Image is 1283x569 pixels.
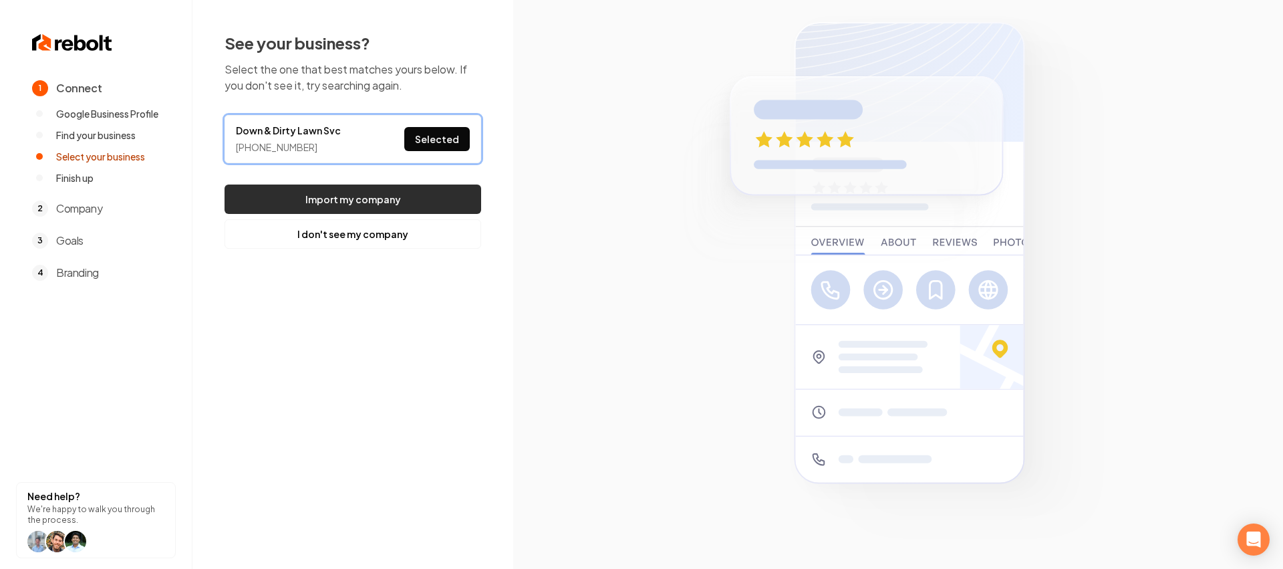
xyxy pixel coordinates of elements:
div: Open Intercom Messenger [1238,524,1270,556]
span: Finish up [56,171,94,185]
a: Down & Dirty Lawn Svc [236,124,341,138]
button: Need help?We're happy to walk you through the process.help icon Willhelp icon Willhelp icon arwin [16,482,176,558]
span: Select your business [56,150,145,163]
button: I don't see my company [225,219,481,249]
button: Selected [404,127,470,151]
button: Import my company [225,185,481,214]
span: Google Business Profile [56,107,158,120]
span: 1 [32,80,48,96]
strong: Need help? [27,490,80,502]
img: help icon Will [27,531,49,552]
img: help icon arwin [65,531,86,552]
h2: See your business? [225,32,481,53]
img: Rebolt Logo [32,32,112,53]
span: 4 [32,265,48,281]
span: Company [56,201,102,217]
img: Google Business Profile [667,5,1129,564]
span: 2 [32,201,48,217]
img: help icon Will [46,531,67,552]
span: Goals [56,233,84,249]
span: Connect [56,80,102,96]
span: Find your business [56,128,136,142]
span: Branding [56,265,99,281]
span: 3 [32,233,48,249]
div: [PHONE_NUMBER] [236,140,341,154]
p: Select the one that best matches yours below. If you don't see it, try searching again. [225,62,481,94]
p: We're happy to walk you through the process. [27,504,164,526]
